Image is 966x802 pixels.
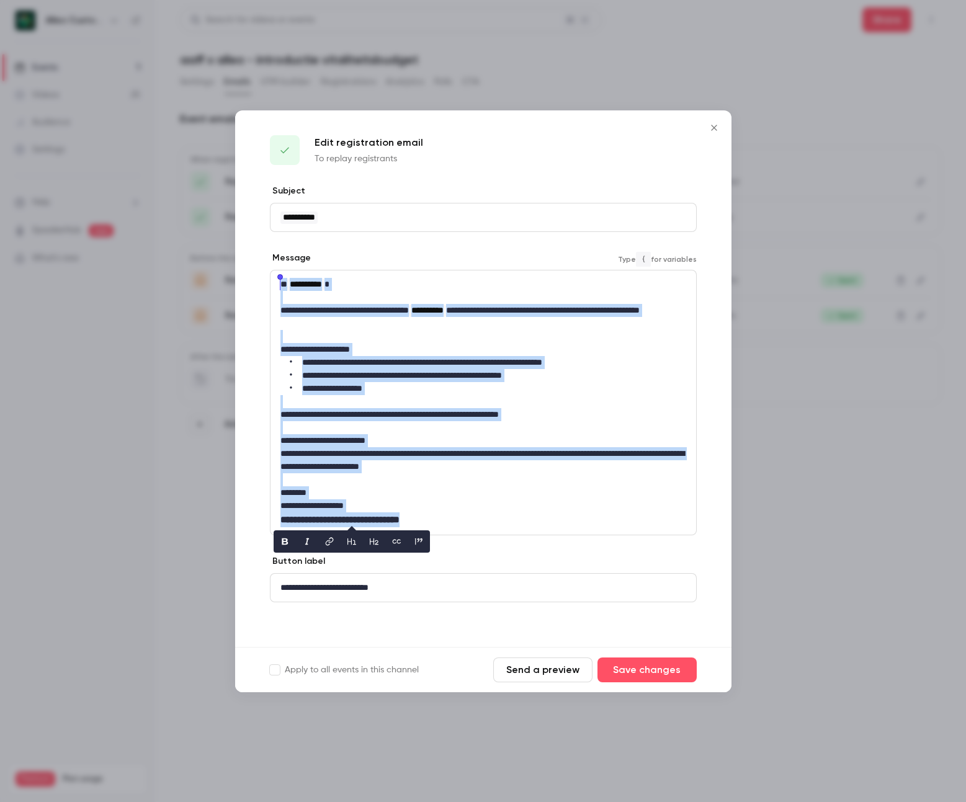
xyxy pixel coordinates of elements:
button: bold [275,532,295,551]
code: { [636,252,651,267]
label: Message [270,252,311,264]
button: Close [702,115,727,140]
button: italic [297,532,317,551]
button: blockquote [409,532,429,551]
span: Type for variables [618,252,697,267]
label: Button label [270,555,325,568]
p: Edit registration email [315,135,423,150]
button: Send a preview [493,657,593,682]
p: To replay registrants [315,153,423,165]
div: editor [271,270,696,535]
div: editor [271,203,696,231]
label: Apply to all events in this channel [270,664,419,676]
div: editor [271,574,696,602]
button: link [320,532,339,551]
button: Save changes [597,657,697,682]
label: Subject [270,185,305,197]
